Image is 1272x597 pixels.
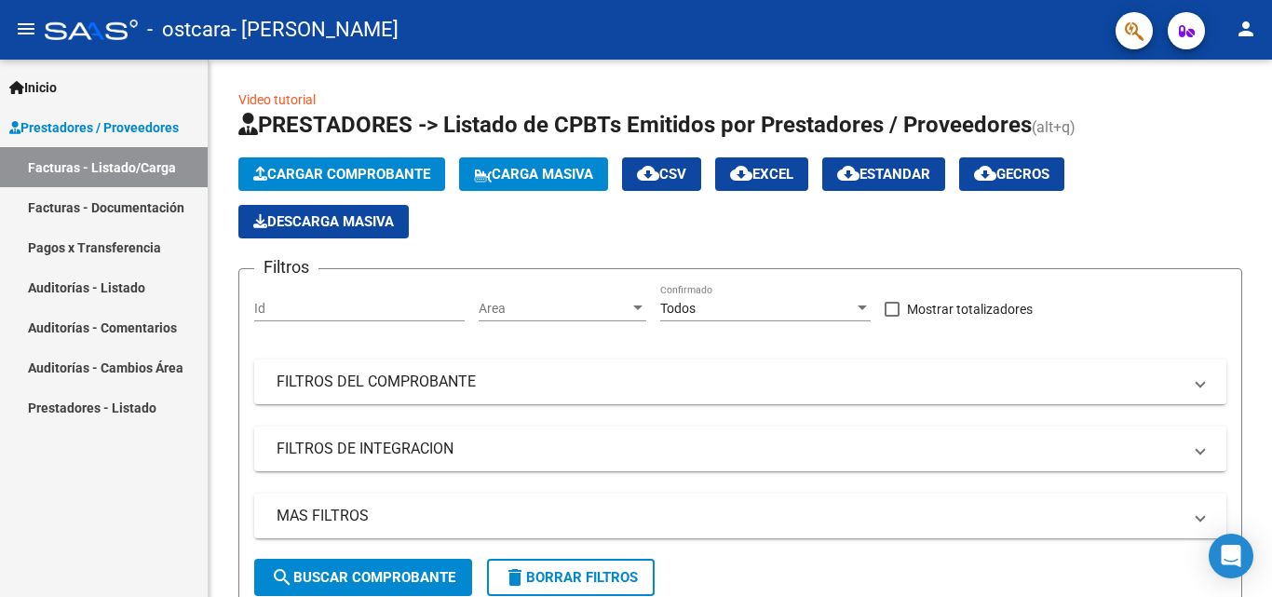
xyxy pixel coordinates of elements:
[504,566,526,589] mat-icon: delete
[459,157,608,191] button: Carga Masiva
[238,205,409,238] app-download-masive: Descarga masiva de comprobantes (adjuntos)
[837,166,930,183] span: Estandar
[254,559,472,596] button: Buscar Comprobante
[254,427,1226,471] mat-expansion-panel-header: FILTROS DE INTEGRACION
[147,9,231,50] span: - ostcara
[822,157,945,191] button: Estandar
[254,494,1226,538] mat-expansion-panel-header: MAS FILTROS
[730,166,793,183] span: EXCEL
[253,213,394,230] span: Descarga Masiva
[238,112,1032,138] span: PRESTADORES -> Listado de CPBTs Emitidos por Prestadores / Proveedores
[277,439,1182,459] mat-panel-title: FILTROS DE INTEGRACION
[254,254,318,280] h3: Filtros
[479,301,629,317] span: Area
[504,569,638,586] span: Borrar Filtros
[9,117,179,138] span: Prestadores / Proveedores
[974,166,1049,183] span: Gecros
[238,205,409,238] button: Descarga Masiva
[1209,534,1253,578] div: Open Intercom Messenger
[637,166,686,183] span: CSV
[660,301,696,316] span: Todos
[637,162,659,184] mat-icon: cloud_download
[837,162,859,184] mat-icon: cloud_download
[277,372,1182,392] mat-panel-title: FILTROS DEL COMPROBANTE
[238,92,316,107] a: Video tutorial
[487,559,655,596] button: Borrar Filtros
[254,360,1226,404] mat-expansion-panel-header: FILTROS DEL COMPROBANTE
[1032,118,1076,136] span: (alt+q)
[622,157,701,191] button: CSV
[959,157,1064,191] button: Gecros
[231,9,399,50] span: - [PERSON_NAME]
[238,157,445,191] button: Cargar Comprobante
[907,298,1033,320] span: Mostrar totalizadores
[253,166,430,183] span: Cargar Comprobante
[9,77,57,98] span: Inicio
[730,162,752,184] mat-icon: cloud_download
[15,18,37,40] mat-icon: menu
[271,569,455,586] span: Buscar Comprobante
[474,166,593,183] span: Carga Masiva
[715,157,808,191] button: EXCEL
[277,506,1182,526] mat-panel-title: MAS FILTROS
[271,566,293,589] mat-icon: search
[1235,18,1257,40] mat-icon: person
[974,162,996,184] mat-icon: cloud_download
